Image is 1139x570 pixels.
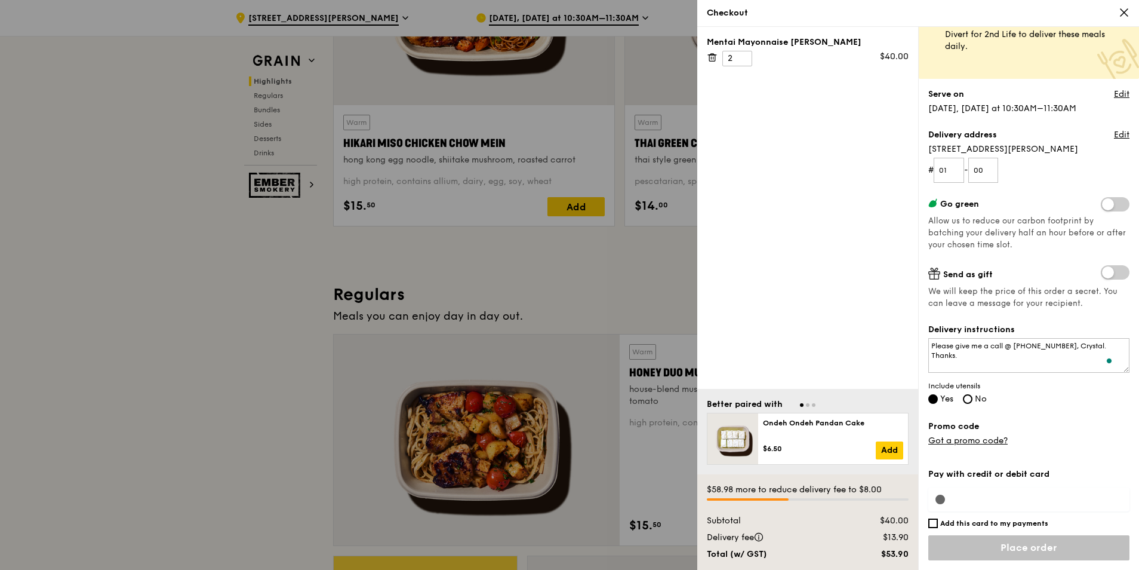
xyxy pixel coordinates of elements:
img: Meal donation [1097,39,1139,81]
div: $40.00 [880,51,909,63]
div: Checkout [707,7,1129,19]
div: $40.00 [844,515,916,527]
span: [DATE], [DATE] at 10:30AM–11:30AM [928,103,1076,114]
label: Delivery instructions [928,324,1129,336]
input: Add this card to my payments [928,519,938,528]
span: Go to slide 1 [800,403,804,407]
input: Unit [968,158,999,183]
span: No [975,394,987,404]
a: Edit [1114,129,1129,141]
span: Allow us to reduce our carbon footprint by batching your delivery half an hour before or after yo... [928,216,1126,250]
label: Promo code [928,421,1129,433]
label: Serve on [928,88,964,100]
span: Go to slide 3 [812,403,815,407]
span: Send as gift [943,269,993,280]
input: Floor [934,158,964,183]
a: Add [876,442,903,459]
input: No [963,394,972,404]
div: $53.90 [844,548,916,560]
a: Got a promo code? [928,436,1008,446]
div: Delivery fee [700,532,844,544]
span: Go to slide 2 [806,403,809,407]
div: $13.90 [844,532,916,544]
label: Pay with credit or debit card [928,468,1129,480]
span: We will keep the price of this order a secret. You can leave a message for your recipient. [928,286,1129,309]
div: Mentai Mayonnaise [PERSON_NAME] [707,36,909,48]
a: Edit [1114,88,1129,100]
div: Ondeh Ondeh Pandan Cake [763,418,903,428]
label: Delivery address [928,129,997,141]
div: Total (w/ GST) [700,548,844,560]
input: Yes [928,394,938,404]
div: Subtotal [700,515,844,527]
form: # - [928,158,1129,183]
span: Include utensils [928,381,1129,391]
input: Place order [928,535,1129,560]
h6: Add this card to my payments [940,519,1048,528]
span: Go green [940,199,979,209]
div: $58.98 more to reduce delivery fee to $8.00 [707,484,909,496]
span: [STREET_ADDRESS][PERSON_NAME] [928,143,1129,155]
div: Better paired with [707,399,783,410]
p: Top up $10 to send a meal to someone in need. We work with our food rescue friends at Divert for ... [945,5,1129,53]
div: $6.50 [763,444,876,453]
span: Yes [940,394,953,404]
textarea: To enrich screen reader interactions, please activate Accessibility in Grammarly extension settings [928,338,1129,373]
